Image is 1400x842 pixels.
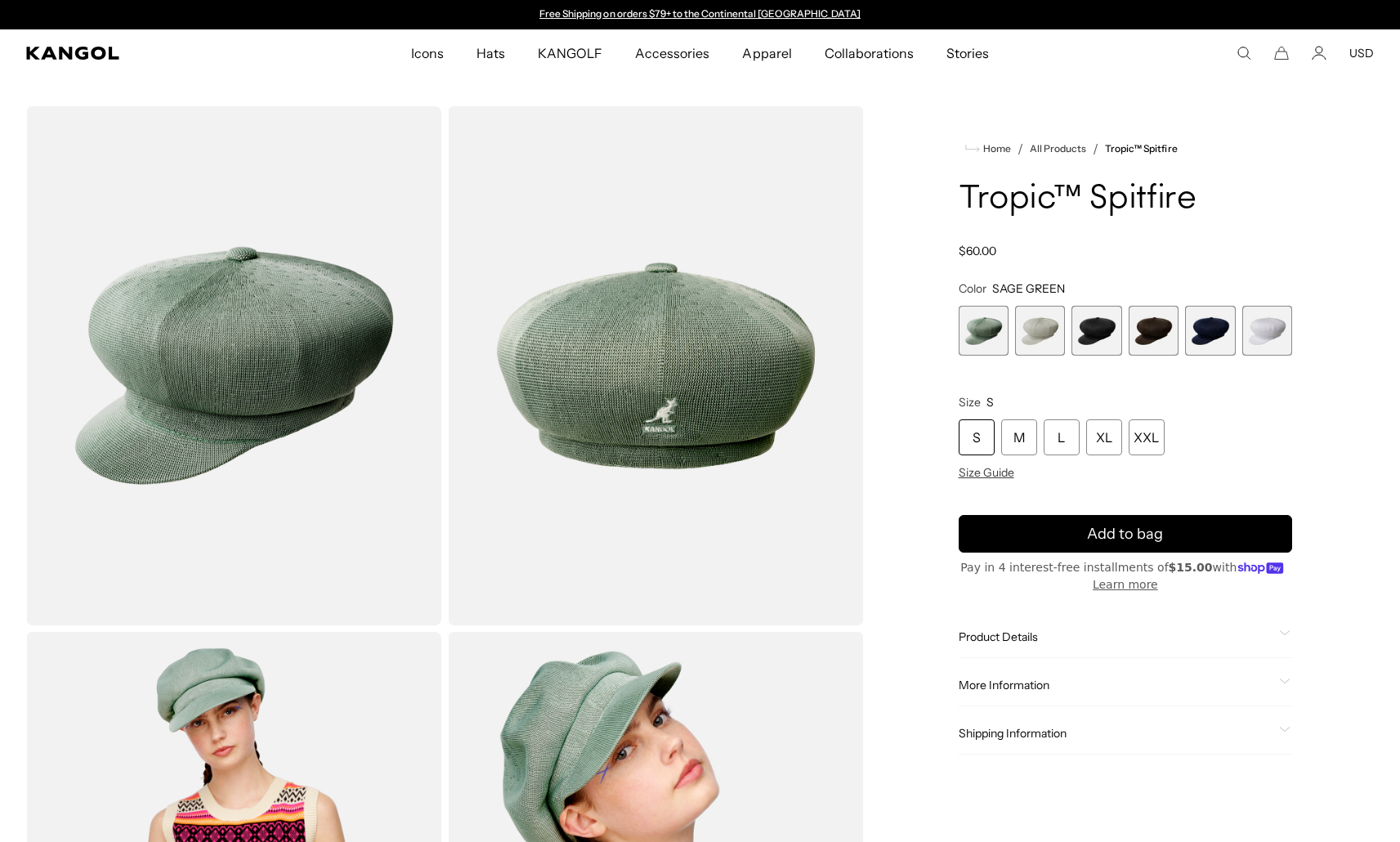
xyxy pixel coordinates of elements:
a: Accessories [619,29,726,77]
img: color-sage-green [26,106,441,625]
a: Kangol [26,47,271,60]
span: SAGE GREEN [992,281,1065,296]
span: Icons [411,29,444,77]
a: Home [965,141,1011,156]
div: 6 of 6 [1242,306,1292,356]
div: 4 of 6 [1129,306,1179,356]
slideshow-component: Announcement bar [532,8,869,21]
span: $60.00 [959,244,996,258]
label: Dark Brown [1129,306,1179,356]
div: L [1044,419,1080,455]
label: Moonstruck [1015,306,1065,356]
div: XL [1086,419,1122,455]
label: SAGE GREEN [959,306,1009,356]
label: White [1242,306,1292,356]
span: Hats [476,29,505,77]
div: 5 of 6 [1185,306,1235,356]
span: Shipping Information [959,726,1273,741]
div: 1 of 2 [532,8,869,21]
div: 2 of 6 [1015,306,1065,356]
span: Collaborations [825,29,914,77]
div: Announcement [532,8,869,21]
a: Apparel [726,29,807,77]
button: Cart [1274,46,1289,60]
div: 1 of 6 [959,306,1009,356]
span: Add to bag [1087,523,1163,545]
a: Stories [930,29,1005,77]
div: S [959,419,995,455]
a: Hats [460,29,521,77]
div: M [1001,419,1037,455]
span: Size [959,395,981,410]
a: Account [1312,46,1326,60]
span: More Information [959,678,1273,692]
span: Stories [946,29,989,77]
a: Free Shipping on orders $79+ to the Continental [GEOGRAPHIC_DATA] [539,7,861,20]
li: / [1086,139,1098,159]
div: XXL [1129,419,1165,455]
span: Size Guide [959,465,1014,480]
img: color-sage-green [448,106,863,625]
label: Black [1071,306,1121,356]
a: Icons [395,29,460,77]
span: Accessories [635,29,709,77]
span: Product Details [959,629,1273,644]
a: Collaborations [808,29,930,77]
a: All Products [1030,143,1086,155]
a: Tropic™ Spitfire [1105,143,1177,155]
summary: Search here [1237,46,1251,60]
button: Add to bag [959,515,1292,553]
span: KANGOLF [538,29,602,77]
nav: breadcrumbs [959,139,1292,159]
li: / [1011,139,1023,159]
span: Color [959,281,986,296]
h1: Tropic™ Spitfire [959,181,1292,217]
label: Navy [1185,306,1235,356]
span: Home [980,143,1011,155]
span: Apparel [742,29,791,77]
span: S [986,395,994,410]
a: KANGOLF [521,29,619,77]
button: USD [1349,46,1374,60]
div: 3 of 6 [1071,306,1121,356]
